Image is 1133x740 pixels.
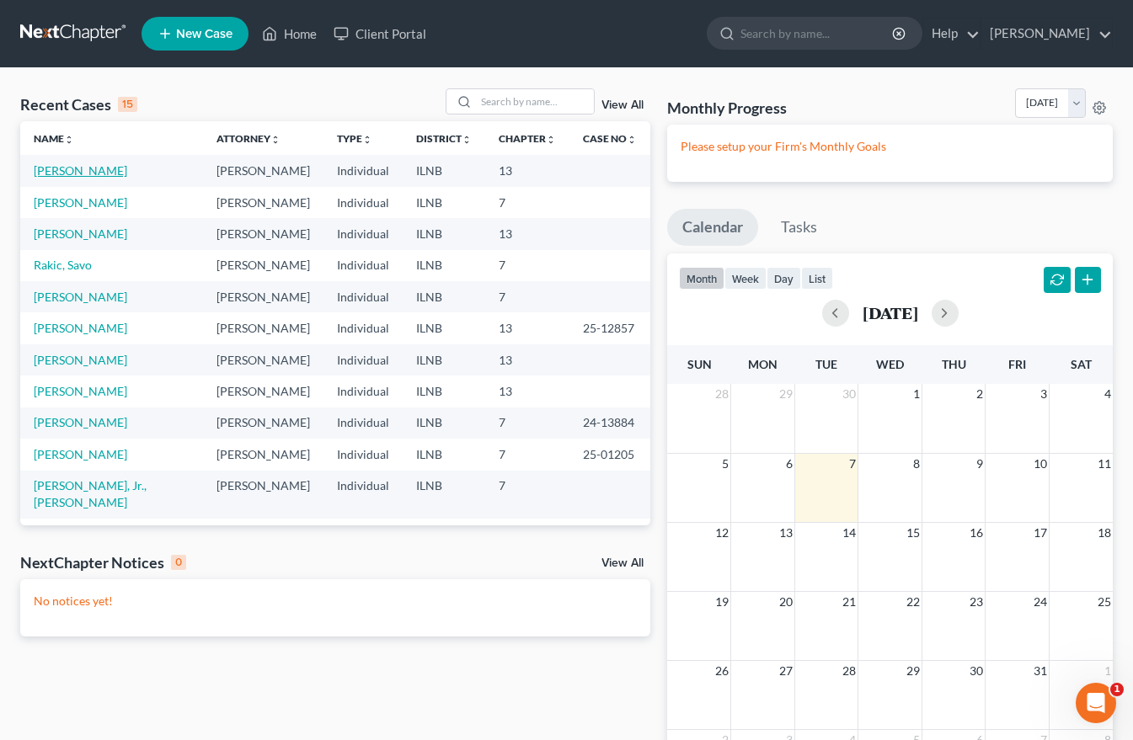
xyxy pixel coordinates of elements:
[1096,454,1113,474] span: 11
[337,132,372,145] a: Typeunfold_more
[203,281,323,312] td: [PERSON_NAME]
[203,312,323,343] td: [PERSON_NAME]
[203,218,323,249] td: [PERSON_NAME]
[485,218,569,249] td: 13
[203,375,323,407] td: [PERSON_NAME]
[1032,592,1049,612] span: 24
[981,19,1112,49] a: [PERSON_NAME]
[34,258,92,272] a: Rakic, Savo
[203,155,323,186] td: [PERSON_NAME]
[679,267,724,290] button: month
[485,471,569,519] td: 7
[485,187,569,218] td: 7
[203,250,323,281] td: [PERSON_NAME]
[923,19,980,49] a: Help
[34,447,127,461] a: [PERSON_NAME]
[20,94,137,114] div: Recent Cases
[254,19,325,49] a: Home
[323,375,403,407] td: Individual
[724,267,767,290] button: week
[323,471,403,519] td: Individual
[323,281,403,312] td: Individual
[968,592,985,612] span: 23
[323,250,403,281] td: Individual
[499,132,556,145] a: Chapterunfold_more
[975,384,985,404] span: 2
[362,135,372,145] i: unfold_more
[766,209,832,246] a: Tasks
[1103,661,1113,681] span: 1
[1103,384,1113,404] span: 4
[601,557,644,569] a: View All
[118,97,137,112] div: 15
[325,19,435,49] a: Client Portal
[403,155,485,186] td: ILNB
[403,471,485,519] td: ILNB
[968,661,985,681] span: 30
[203,471,323,519] td: [PERSON_NAME]
[485,281,569,312] td: 7
[323,187,403,218] td: Individual
[323,439,403,470] td: Individual
[485,344,569,375] td: 13
[905,592,922,612] span: 22
[323,407,403,439] td: Individual
[20,552,186,572] div: NextChapter Notices
[801,267,833,290] button: list
[203,344,323,375] td: [PERSON_NAME]
[34,353,127,367] a: [PERSON_NAME]
[687,357,712,371] span: Sun
[1032,523,1049,543] span: 17
[968,523,985,543] span: 16
[34,593,637,610] p: No notices yet!
[1076,683,1116,723] iframe: Intercom live chat
[323,519,403,550] td: Individual
[485,519,569,550] td: 7
[713,523,730,543] span: 12
[778,592,794,612] span: 20
[485,312,569,343] td: 13
[403,218,485,249] td: ILNB
[171,555,186,570] div: 0
[34,290,127,304] a: [PERSON_NAME]
[569,312,650,343] td: 25-12857
[841,523,858,543] span: 14
[1032,661,1049,681] span: 31
[778,523,794,543] span: 13
[485,375,569,407] td: 13
[1039,384,1049,404] span: 3
[681,138,1099,155] p: Please setup your Firm's Monthly Goals
[667,98,787,118] h3: Monthly Progress
[476,89,594,114] input: Search by name...
[975,454,985,474] span: 9
[34,226,127,241] a: [PERSON_NAME]
[323,344,403,375] td: Individual
[34,384,127,398] a: [PERSON_NAME]
[485,439,569,470] td: 7
[740,18,895,49] input: Search by name...
[569,519,650,550] td: 25-07822
[905,661,922,681] span: 29
[203,519,323,550] td: [PERSON_NAME]
[34,478,147,509] a: [PERSON_NAME], Jr., [PERSON_NAME]
[403,281,485,312] td: ILNB
[841,384,858,404] span: 30
[911,454,922,474] span: 8
[34,195,127,210] a: [PERSON_NAME]
[270,135,281,145] i: unfold_more
[569,407,650,439] td: 24-13884
[847,454,858,474] span: 7
[784,454,794,474] span: 6
[34,163,127,178] a: [PERSON_NAME]
[1032,454,1049,474] span: 10
[403,187,485,218] td: ILNB
[815,357,837,371] span: Tue
[1071,357,1092,371] span: Sat
[203,407,323,439] td: [PERSON_NAME]
[713,592,730,612] span: 19
[905,523,922,543] span: 15
[601,99,644,111] a: View All
[767,267,801,290] button: day
[1008,357,1026,371] span: Fri
[416,132,472,145] a: Districtunfold_more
